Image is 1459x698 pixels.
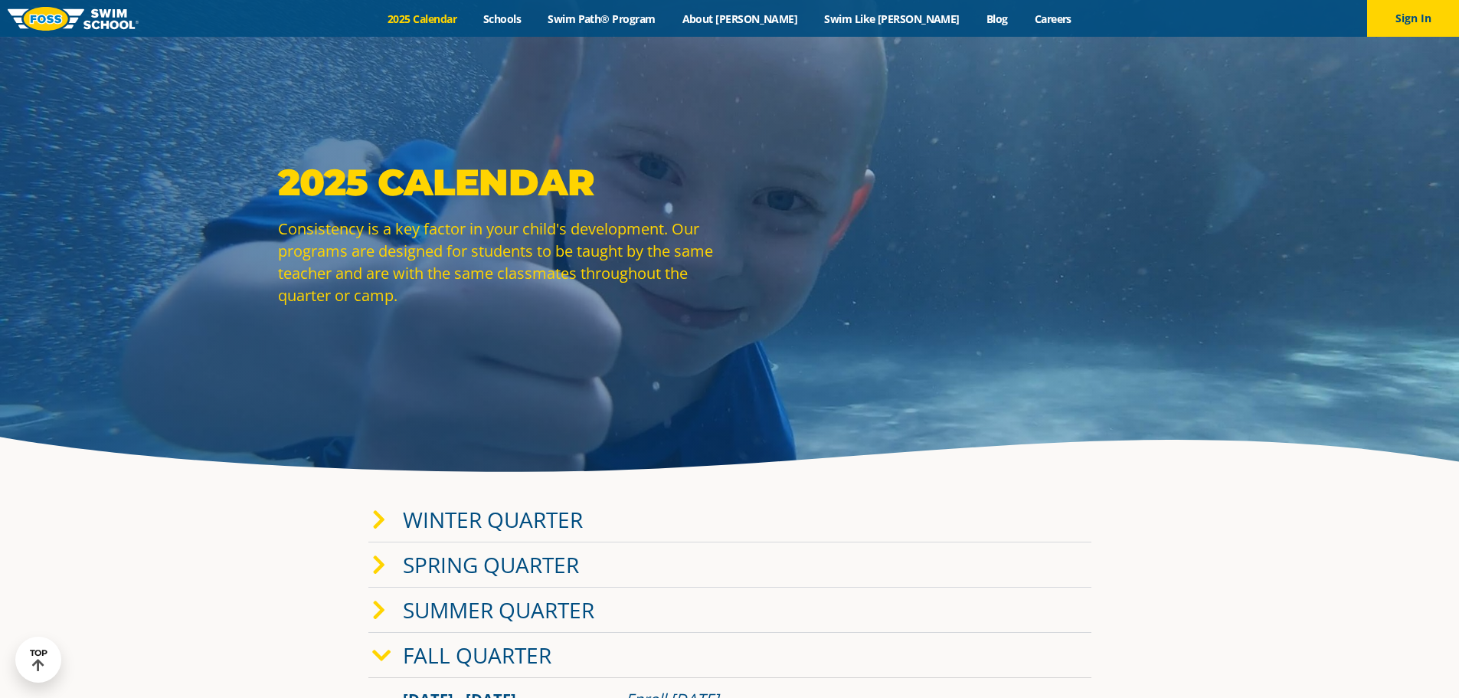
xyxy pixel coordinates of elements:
a: Swim Path® Program [535,11,669,26]
strong: 2025 Calendar [278,160,594,205]
a: Summer Quarter [403,595,594,624]
a: About [PERSON_NAME] [669,11,811,26]
a: Careers [1021,11,1084,26]
a: Swim Like [PERSON_NAME] [811,11,973,26]
a: Spring Quarter [403,550,579,579]
a: Winter Quarter [403,505,583,534]
a: Schools [470,11,535,26]
img: FOSS Swim School Logo [8,7,139,31]
div: TOP [30,648,47,672]
a: Fall Quarter [403,641,551,670]
a: 2025 Calendar [375,11,470,26]
a: Blog [973,11,1021,26]
p: Consistency is a key factor in your child's development. Our programs are designed for students t... [278,218,722,306]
